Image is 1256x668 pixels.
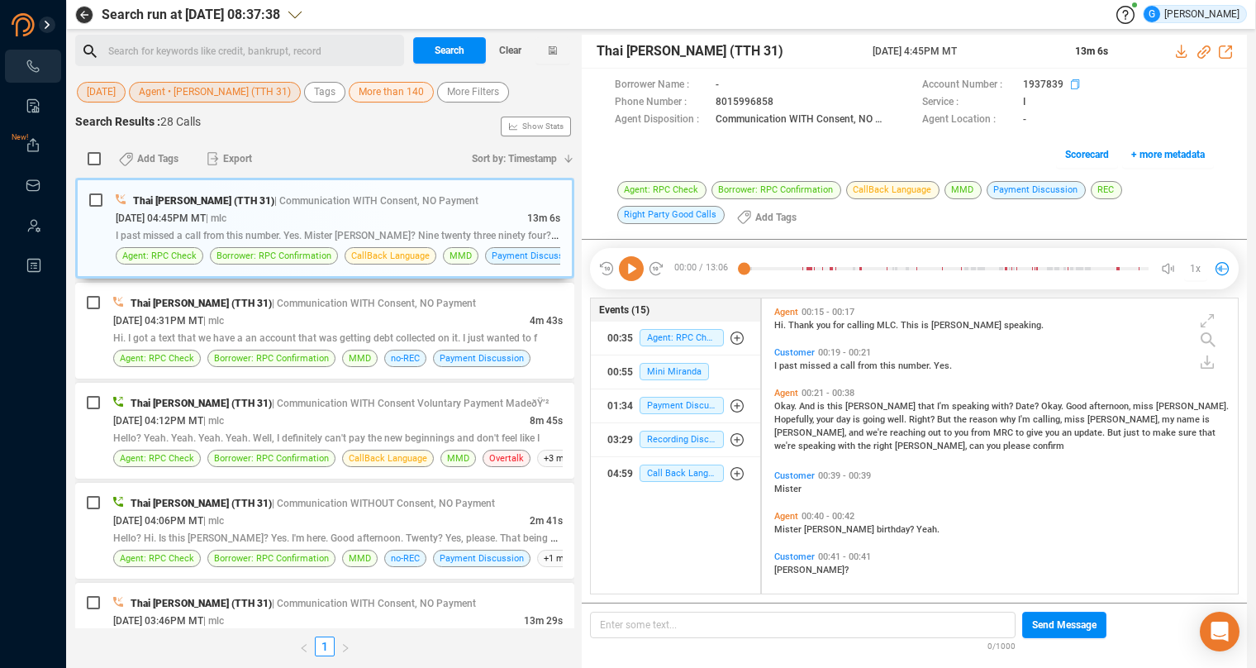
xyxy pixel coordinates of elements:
span: Export [223,146,252,172]
button: More than 140 [349,82,434,103]
span: Date? [1016,401,1041,412]
span: Right Party Good Calls [617,206,725,224]
span: Borrower Name : [615,77,707,94]
span: Show Stats [522,27,564,226]
span: [DATE] 4:45PM MT [873,44,1054,59]
span: | Communication WITH Consent, NO Payment [272,298,476,309]
span: Payment Discussion [987,181,1086,199]
span: CallBack Language [846,181,940,199]
span: MMD [944,181,982,199]
span: Thai [PERSON_NAME] (TTH 31) [131,398,272,409]
span: miss [1133,401,1156,412]
span: right [340,643,350,653]
span: [PERSON_NAME]? [774,565,849,575]
span: + more metadata [1131,141,1205,168]
span: Thai [PERSON_NAME] (TTH 31) [131,598,272,609]
span: your [816,414,836,425]
span: 00:39 - 00:39 [815,470,874,481]
div: 00:35 [607,325,633,351]
span: REC [1091,181,1122,199]
button: Scorecard [1056,141,1118,168]
span: 00:21 - 00:38 [798,388,858,398]
span: 13m 6s [1075,45,1108,57]
span: New! [12,121,28,154]
span: speaking. [1004,320,1044,331]
span: you [987,441,1003,451]
button: 01:34Payment Discussion [591,389,760,422]
span: Hi. [774,320,788,331]
div: 04:59 [607,460,633,487]
span: | Communication WITHOUT Consent, NO Payment [272,498,495,509]
span: calling, [1033,414,1064,425]
span: | mlc [203,615,224,627]
span: [DATE] 04:12PM MT [113,415,203,427]
span: Agent • [PERSON_NAME] (TTH 31) [139,82,291,103]
span: 0/1000 [987,638,1016,652]
span: sure [1178,427,1199,438]
span: 1x [1190,255,1201,282]
span: Scorecard [1065,141,1109,168]
span: 8m 45s [530,415,563,427]
span: Tags [314,82,335,103]
span: Agent: RPC Check [122,248,197,264]
span: I'm [1018,414,1033,425]
span: just [1124,427,1142,438]
span: Mister [774,524,804,535]
li: Exports [5,129,61,162]
span: Borrower: RPC Confirmation [711,181,841,199]
span: [DATE] 04:31PM MT [113,315,203,327]
span: Search run at [DATE] 08:37:38 [102,5,280,25]
span: Agent [774,511,798,522]
span: I [1023,94,1025,112]
div: [PERSON_NAME] [1144,6,1239,22]
span: Overtalk [489,451,524,466]
div: Thai [PERSON_NAME] (TTH 31)| Communication WITH Consent Voluntary Payment MadeðŸ’²[DATE] 04:12PM ... [75,383,574,479]
span: MMD [447,451,469,466]
span: Agent [774,307,798,317]
button: right [335,637,356,656]
span: from [971,427,993,438]
span: can [969,441,987,451]
a: New! [25,137,41,154]
span: More Filters [447,82,499,103]
span: [PERSON_NAME] [845,401,918,412]
span: [PERSON_NAME], [895,441,969,451]
span: no-REC [391,551,420,566]
span: G [1149,6,1155,22]
span: why [1000,414,1018,425]
button: 1x [1184,257,1207,280]
button: Tags [304,82,345,103]
span: missed [800,360,833,371]
span: Sort by: Timestamp [472,146,557,172]
span: | mlc [203,515,224,527]
span: I [774,360,779,371]
span: we're [774,441,798,451]
span: is [921,320,931,331]
li: Smart Reports [5,89,61,122]
span: 2m 41s [530,515,563,527]
button: 04:59Call Back Language [591,457,760,490]
div: 00:55 [607,359,633,385]
span: Communication WITH Consent, NO Payment [716,112,886,129]
span: | Communication WITH Consent, NO Payment [274,195,478,207]
span: [DATE] 04:45PM MT [116,212,206,224]
span: [DATE] [87,82,116,103]
span: This [901,320,921,331]
span: to [1016,427,1026,438]
span: MRC [993,427,1016,438]
span: Yeah. [916,524,940,535]
span: 00:40 - 00:42 [798,511,858,522]
span: Right? [909,414,937,425]
span: day [836,414,853,425]
button: Agent • [PERSON_NAME] (TTH 31) [129,82,301,103]
span: 1937839 [1023,77,1063,94]
button: 03:29Recording Disclosure [591,423,760,456]
span: | mlc [203,315,224,327]
li: Previous Page [293,637,315,656]
span: Agent: RPC Check [617,181,706,199]
span: [PERSON_NAME]. [1156,401,1229,412]
span: update. [1074,427,1107,438]
span: Account Number : [922,77,1015,94]
span: [PERSON_NAME] [804,524,877,535]
span: Mister [774,484,802,494]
